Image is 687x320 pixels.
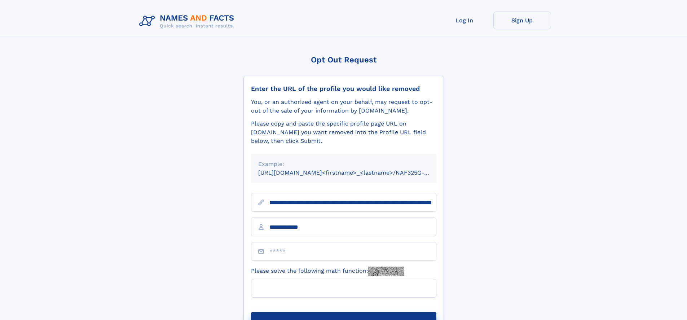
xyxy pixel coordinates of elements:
div: Please copy and paste the specific profile page URL on [DOMAIN_NAME] you want removed into the Pr... [251,119,436,145]
div: Opt Out Request [243,55,444,64]
div: You, or an authorized agent on your behalf, may request to opt-out of the sale of your informatio... [251,98,436,115]
div: Example: [258,160,429,168]
div: Enter the URL of the profile you would like removed [251,85,436,93]
a: Sign Up [493,12,551,29]
small: [URL][DOMAIN_NAME]<firstname>_<lastname>/NAF325G-xxxxxxxx [258,169,450,176]
label: Please solve the following math function: [251,267,404,276]
img: Logo Names and Facts [136,12,240,31]
a: Log In [436,12,493,29]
